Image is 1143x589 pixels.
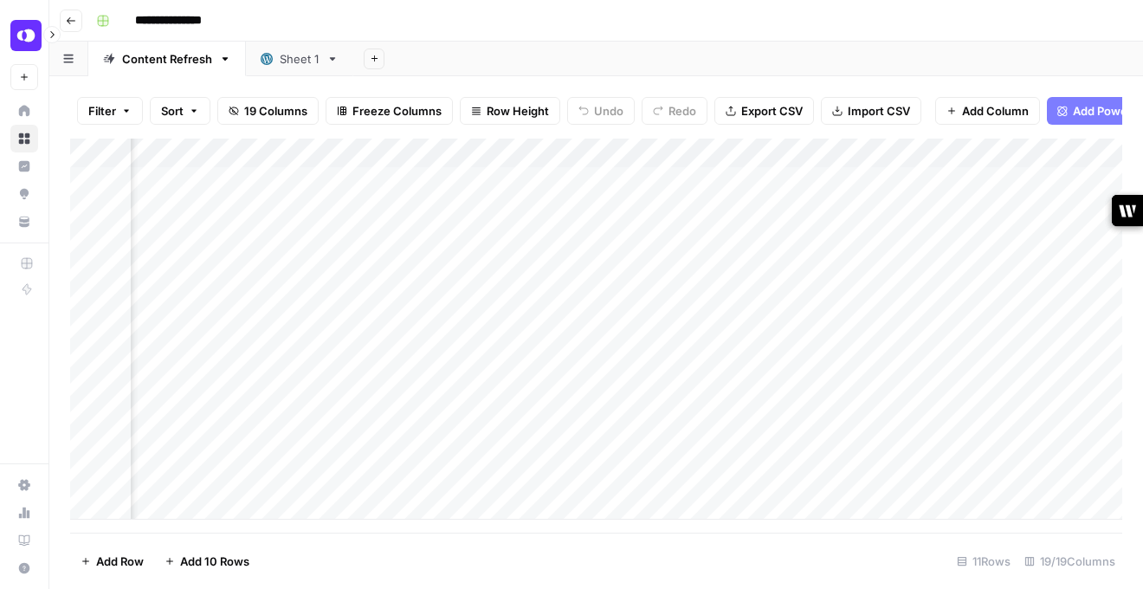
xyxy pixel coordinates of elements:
button: Freeze Columns [326,97,453,125]
span: Redo [668,102,696,120]
span: Freeze Columns [352,102,442,120]
div: 11 Rows [950,547,1017,575]
span: Add Row [96,553,144,570]
button: Import CSV [821,97,921,125]
button: Row Height [460,97,560,125]
a: Learning Hub [10,527,38,554]
span: Add Column [962,102,1029,120]
a: Usage [10,499,38,527]
span: Undo [594,102,623,120]
button: Sort [150,97,210,125]
button: Filter [77,97,143,125]
a: Settings [10,471,38,499]
span: Import CSV [848,102,910,120]
button: Add Column [935,97,1040,125]
span: Filter [88,102,116,120]
span: Sort [161,102,184,120]
button: Export CSV [714,97,814,125]
a: Browse [10,125,38,152]
img: OpenPhone Logo [10,20,42,51]
a: Sheet 1 [246,42,353,76]
span: Add 10 Rows [180,553,249,570]
div: 19/19 Columns [1017,547,1122,575]
a: Content Refresh [88,42,246,76]
a: Opportunities [10,180,38,208]
div: Content Refresh [122,50,212,68]
button: Add 10 Rows [154,547,260,575]
span: Export CSV [741,102,803,120]
a: Your Data [10,208,38,236]
span: 19 Columns [244,102,307,120]
button: Redo [642,97,707,125]
button: Help + Support [10,554,38,582]
a: Home [10,97,38,125]
button: Undo [567,97,635,125]
a: Insights [10,152,38,180]
button: 19 Columns [217,97,319,125]
div: Sheet 1 [280,50,320,68]
span: Row Height [487,102,549,120]
button: Workspace: OpenPhone [10,14,38,57]
button: Add Row [70,547,154,575]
